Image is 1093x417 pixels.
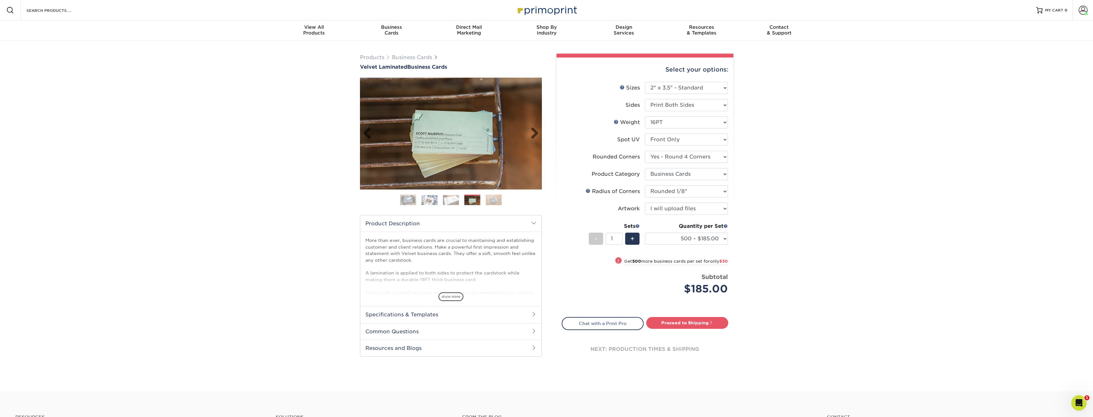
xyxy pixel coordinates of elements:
div: Marketing [430,24,508,36]
span: only [710,259,728,264]
div: next: production times & shipping [562,330,728,368]
a: Shop ByIndustry [508,20,585,41]
span: Resources [663,24,740,30]
span: Design [585,24,663,30]
a: Velvet LaminatedBusiness Cards [360,64,542,70]
span: View All [275,24,353,30]
img: Business Cards 02 [422,195,438,205]
input: SEARCH PRODUCTS..... [26,6,88,14]
div: Sizes [620,84,640,92]
span: Business [353,24,430,30]
h1: Business Cards [360,64,542,70]
div: Artwork [618,205,640,212]
span: + [630,234,634,243]
small: Get more business cards per set for [624,259,728,265]
div: Weight [614,119,640,126]
span: Contact [740,24,818,30]
div: $185.00 [650,281,728,297]
iframe: Google Customer Reviews [2,398,54,415]
strong: 500 [632,259,641,264]
div: Product Category [592,170,640,178]
img: Business Cards 01 [400,192,416,208]
div: Sets [589,222,640,230]
p: More than ever, business cards are crucial to maintaining and establishing customer and client re... [365,237,536,341]
img: Business Cards 03 [443,195,459,205]
span: MY CART [1045,8,1063,13]
div: Industry [508,24,585,36]
span: ! [618,258,619,264]
div: Cards [353,24,430,36]
div: Products [275,24,353,36]
a: DesignServices [585,20,663,41]
div: Services [585,24,663,36]
a: View AllProducts [275,20,353,41]
span: Direct Mail [430,24,508,30]
a: Direct MailMarketing [430,20,508,41]
a: Proceed to Shipping [646,317,728,328]
iframe: Intercom live chat [1071,395,1087,411]
div: & Templates [663,24,740,36]
div: Rounded Corners [593,153,640,161]
h2: Specifications & Templates [360,306,542,323]
h2: Resources and Blogs [360,340,542,356]
span: $30 [719,259,728,264]
span: - [595,234,597,243]
strong: Subtotal [701,273,728,280]
span: 0 [1065,8,1067,12]
div: & Support [740,24,818,36]
a: BusinessCards [353,20,430,41]
h2: Product Description [360,215,542,232]
a: Resources& Templates [663,20,740,41]
span: 1 [1084,395,1089,400]
span: show more [438,292,463,301]
img: Primoprint [515,3,579,17]
div: Select your options: [562,58,728,82]
a: Business Cards [392,54,432,60]
img: Business Cards 04 [464,196,480,205]
div: Spot UV [617,136,640,143]
span: Shop By [508,24,585,30]
span: Velvet Laminated [360,64,407,70]
img: Business Cards 05 [486,194,502,205]
div: Radius of Corners [586,188,640,195]
div: Quantity per Set [645,222,728,230]
a: Chat with a Print Pro [562,317,644,330]
a: Products [360,54,384,60]
div: Sides [625,101,640,109]
h2: Common Questions [360,323,542,340]
img: Velvet Laminated 04 [360,78,542,189]
a: Contact& Support [740,20,818,41]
